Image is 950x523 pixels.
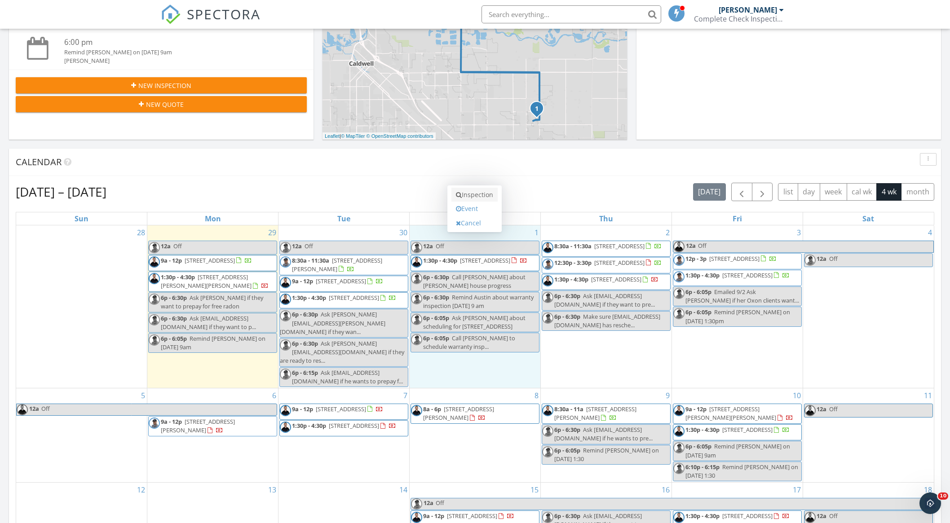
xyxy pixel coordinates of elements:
a: Go to October 9, 2025 [664,388,672,403]
img: steve_complete_check_3.jpg [411,512,422,523]
img: steve_complete_check_3.jpg [280,294,291,305]
img: michael_hasson_boise_id_home_inspector.jpg [280,256,291,268]
span: 6p - 6:05p [685,288,711,296]
h2: [DATE] – [DATE] [16,183,106,201]
span: 8:30a - 11:30a [292,256,329,264]
span: 6p - 6:30p [554,292,580,300]
span: 10 [938,492,948,500]
img: steve_complete_check_3.jpg [149,256,160,268]
img: michael_hasson_boise_id_home_inspector.jpg [542,446,553,457]
a: Go to September 28, 2025 [135,225,147,240]
span: 1:30p - 4:30p [292,294,326,302]
button: list [778,183,798,201]
img: michael_hasson_boise_id_home_inspector.jpg [804,255,816,266]
span: New Quote [146,100,184,109]
div: [PERSON_NAME] [719,5,777,14]
a: Go to October 8, 2025 [533,388,540,403]
a: Go to October 14, 2025 [398,483,409,497]
a: 8:30a - 11a [STREET_ADDRESS][PERSON_NAME] [542,404,671,424]
img: steve_complete_check_3.jpg [17,404,28,415]
td: Go to October 1, 2025 [410,225,541,388]
img: michael_hasson_boise_id_home_inspector.jpg [673,463,685,474]
span: 9a - 12p [292,405,313,413]
a: 1:30p - 4:30p [STREET_ADDRESS] [423,256,527,264]
span: 8:30a - 11:30a [554,242,592,250]
iframe: Intercom live chat [919,492,941,514]
a: Go to October 18, 2025 [922,483,934,497]
span: 9a - 12p [161,256,182,264]
a: 9a - 12p [STREET_ADDRESS][PERSON_NAME][PERSON_NAME] [685,405,793,422]
a: Go to October 4, 2025 [926,225,934,240]
span: 6p - 6:30p [423,273,449,281]
a: Inspection [451,188,498,202]
a: Go to October 5, 2025 [139,388,147,403]
span: 6p - 6:05p [161,334,187,343]
span: 12:30p - 3:30p [554,259,592,267]
button: [DATE] [693,183,726,201]
span: Off [41,404,50,413]
span: Ask [PERSON_NAME] if they want to prepay for free radon [161,294,263,310]
span: Ask [PERSON_NAME][EMAIL_ADDRESS][DOMAIN_NAME] if they are ready to res... [280,339,404,365]
span: Off [829,512,838,520]
a: Go to October 11, 2025 [922,388,934,403]
a: 1:30p - 4:30p [STREET_ADDRESS][PERSON_NAME][PERSON_NAME] [161,273,269,290]
span: [STREET_ADDRESS] [594,259,645,267]
span: Ask [PERSON_NAME] about scheduling for [STREET_ADDRESS] [423,314,526,330]
img: michael_hasson_boise_id_home_inspector.jpg [542,512,553,523]
a: 1:30p - 4:30p [STREET_ADDRESS][PERSON_NAME][PERSON_NAME] [148,272,277,292]
span: 12a [29,404,40,415]
a: 12p - 3p [STREET_ADDRESS] [685,255,777,263]
span: Ask [EMAIL_ADDRESS][DOMAIN_NAME] if he wants to prepay f... [292,369,403,385]
span: New Inspection [138,81,191,90]
a: 8a - 6p [STREET_ADDRESS][PERSON_NAME] [423,405,494,422]
span: 12a [817,405,826,413]
span: 6p - 6:30p [554,312,580,321]
img: steve_complete_check_3.jpg [673,512,685,523]
a: Tuesday [336,212,352,225]
span: [STREET_ADDRESS][PERSON_NAME] [161,418,235,434]
img: michael_hasson_boise_id_home_inspector.jpg [280,339,291,351]
a: 1:30p - 4:30p [STREET_ADDRESS] [292,294,396,302]
a: 1:30p - 4:30p [STREET_ADDRESS] [411,255,539,271]
span: [STREET_ADDRESS] [722,426,773,434]
img: steve_complete_check_3.jpg [149,273,160,284]
span: [STREET_ADDRESS][PERSON_NAME] [423,405,494,422]
a: 8:30a - 11a [STREET_ADDRESS][PERSON_NAME] [554,405,636,422]
td: Go to October 7, 2025 [278,388,410,482]
td: Go to October 10, 2025 [672,388,803,482]
a: Cancel [451,216,498,230]
span: 6p - 6:30p [292,310,318,318]
a: Leaflet [325,133,340,139]
td: Go to October 11, 2025 [803,388,934,482]
span: 6p - 6:05p [554,446,580,454]
span: 1:30p - 4:30p [292,422,326,430]
a: Go to October 3, 2025 [795,225,803,240]
img: michael_hasson_boise_id_home_inspector.jpg [411,314,422,325]
span: Emailed 9/2 Ask [PERSON_NAME] if her Oxon clients want... [685,288,799,304]
span: Off [305,242,313,250]
span: Call [PERSON_NAME] about [PERSON_NAME] house progress [423,273,526,290]
button: day [798,183,820,201]
span: Off [173,242,182,250]
span: 6p - 6:30p [554,512,580,520]
a: 1:30p - 4:30p [STREET_ADDRESS] [685,271,790,279]
span: 6p - 6:05p [423,314,449,322]
a: 12:30p - 3:30p [STREET_ADDRESS] [542,257,671,273]
a: 12p - 3p [STREET_ADDRESS] [673,253,802,269]
img: The Best Home Inspection Software - Spectora [161,4,181,24]
a: 8:30a - 11:30a [STREET_ADDRESS][PERSON_NAME] [292,256,382,273]
a: 8:30a - 11:30a [STREET_ADDRESS][PERSON_NAME] [279,255,408,275]
a: 1:30p - 4:30p [STREET_ADDRESS] [673,424,802,440]
span: Ask [EMAIL_ADDRESS][DOMAIN_NAME] if he wants to pre... [554,426,653,442]
img: steve_complete_check_3.jpg [542,275,553,286]
span: [STREET_ADDRESS] [316,277,366,285]
img: steve_complete_check_3.jpg [673,405,685,416]
a: 9a - 12p [STREET_ADDRESS] [279,276,408,292]
span: 1:30p - 4:30p [161,273,195,281]
img: michael_hasson_boise_id_home_inspector.jpg [411,498,422,510]
a: Go to October 2, 2025 [664,225,672,240]
div: Remind [PERSON_NAME] on [DATE] 9am [64,48,283,57]
a: Go to October 13, 2025 [266,483,278,497]
span: 6p - 6:05p [685,442,711,450]
div: | [323,132,436,140]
